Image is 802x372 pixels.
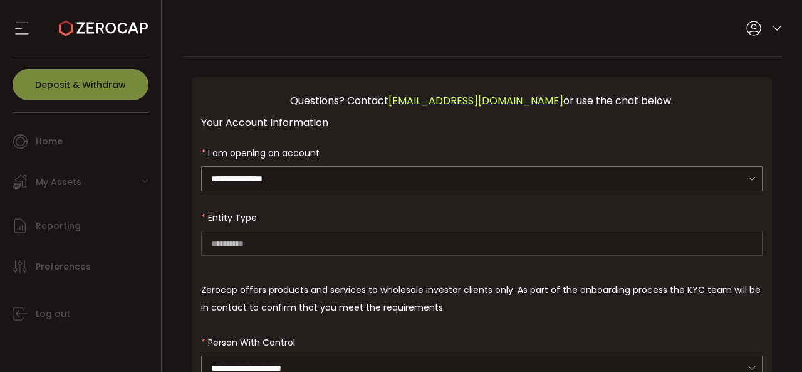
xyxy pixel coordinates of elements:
span: My Assets [36,173,81,191]
div: Questions? Contact or use the chat below. [201,87,763,115]
span: Reporting [36,217,81,235]
div: Your Account Information [201,115,763,130]
a: [EMAIL_ADDRESS][DOMAIN_NAME] [388,93,563,108]
button: Deposit & Withdraw [13,69,148,100]
span: Log out [36,305,70,323]
span: Deposit & Withdraw [35,80,126,89]
span: Home [36,132,63,151]
span: Preferences [36,258,91,276]
div: Zerocap offers products and services to wholesale investor clients only. As part of the onboardin... [201,281,763,316]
